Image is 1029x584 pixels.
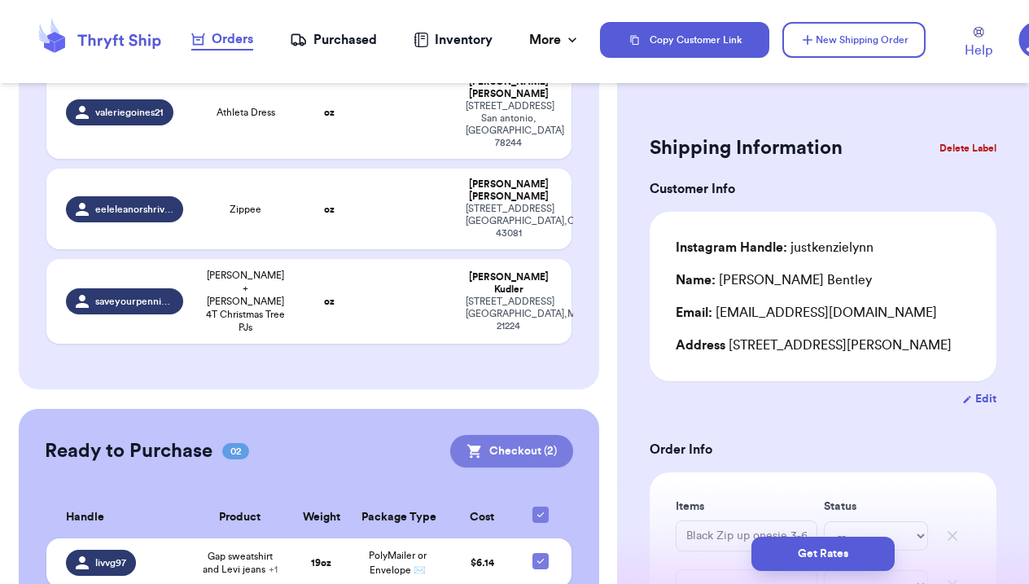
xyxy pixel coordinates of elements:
span: Address [676,339,725,352]
div: [STREET_ADDRESS] [GEOGRAPHIC_DATA] , MD 21224 [466,296,552,332]
h2: Ready to Purchase [45,438,212,464]
div: justkenzielynn [676,238,874,257]
span: + 1 [269,564,278,574]
span: Name: [676,274,716,287]
strong: 19 oz [311,558,331,568]
span: valeriegoines21 [95,106,164,119]
label: Status [824,498,928,515]
button: Get Rates [751,537,895,571]
div: [STREET_ADDRESS] San antonio , [GEOGRAPHIC_DATA] 78244 [466,100,552,149]
span: $ 6.14 [471,558,494,568]
span: 02 [222,443,249,459]
span: eeleleanorshriver [95,203,174,216]
label: Items [676,498,817,515]
span: livvg97 [95,556,126,569]
th: Product [189,497,291,538]
strong: oz [324,204,335,214]
span: Gap sweatshirt and Levi jeans [199,550,281,576]
th: Weight [291,497,352,538]
span: PolyMailer or Envelope ✉️ [369,551,427,575]
div: [EMAIL_ADDRESS][DOMAIN_NAME] [676,303,970,323]
span: Athleta Dress [217,106,275,119]
strong: oz [324,108,335,117]
span: [PERSON_NAME] + [PERSON_NAME] 4T Christmas Tree PJs [203,269,288,334]
div: [STREET_ADDRESS] [GEOGRAPHIC_DATA] , OH 43081 [466,203,552,239]
div: [PERSON_NAME] [PERSON_NAME] [466,76,552,100]
button: New Shipping Order [782,22,926,58]
a: Inventory [414,30,493,50]
div: [PERSON_NAME] Bentley [676,270,872,290]
span: Instagram Handle: [676,241,787,254]
span: Help [965,41,992,60]
span: Handle [66,509,104,526]
th: Cost [444,497,520,538]
button: Copy Customer Link [600,22,769,58]
div: More [529,30,580,50]
h3: Customer Info [650,179,996,199]
span: saveyourpennies01 [95,295,174,308]
a: Help [965,27,992,60]
h3: Order Info [650,440,996,459]
button: Checkout (2) [450,435,573,468]
a: Orders [191,29,253,50]
th: Package Type [352,497,444,538]
span: Zippee [230,203,261,216]
h2: Shipping Information [650,135,843,161]
button: Delete Label [933,130,1003,166]
div: [PERSON_NAME] [PERSON_NAME] [466,178,552,203]
strong: oz [324,296,335,306]
div: [PERSON_NAME] Kudler [466,271,552,296]
button: Edit [962,391,996,407]
span: Email: [676,306,712,319]
a: Purchased [290,30,377,50]
div: [STREET_ADDRESS][PERSON_NAME] [676,336,970,355]
div: Orders [191,29,253,49]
